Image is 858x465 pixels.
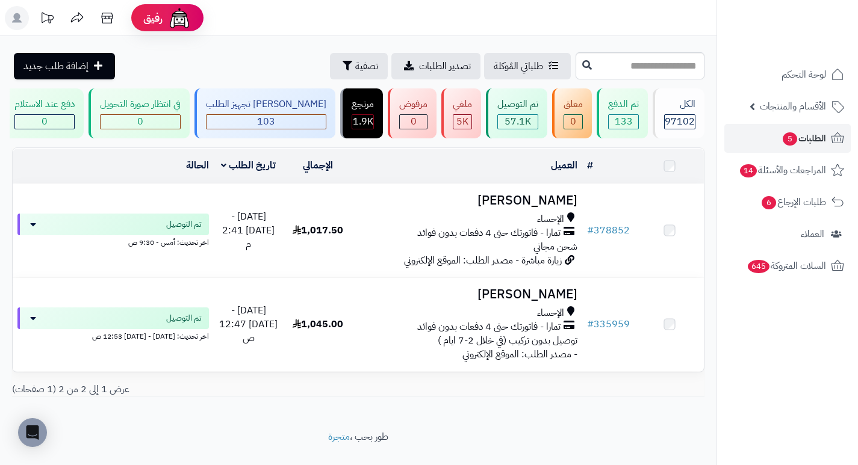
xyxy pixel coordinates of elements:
a: تم التوصيل 57.1K [483,88,550,138]
span: 6 [761,196,776,209]
a: طلباتي المُوكلة [484,53,571,79]
div: 0 [564,115,582,129]
td: - مصدر الطلب: الموقع الإلكتروني [352,278,582,371]
div: اخر تحديث: أمس - 9:30 ص [17,235,209,248]
span: 5K [456,114,468,129]
div: مرتجع [352,97,374,111]
a: تحديثات المنصة [32,6,62,33]
span: المراجعات والأسئلة [739,162,826,179]
div: الكل [664,97,695,111]
span: 5 [782,132,797,146]
div: 0 [15,115,74,129]
span: إضافة طلب جديد [23,59,89,73]
img: ai-face.png [167,6,191,30]
span: 14 [739,164,757,177]
span: 1,017.50 [293,223,343,238]
span: توصيل بدون تركيب (في خلال 2-7 ايام ) [438,333,577,348]
div: في انتظار صورة التحويل [100,97,181,111]
span: زيارة مباشرة - مصدر الطلب: الموقع الإلكتروني [404,253,562,268]
span: # [587,223,594,238]
div: Open Intercom Messenger [18,418,47,447]
span: تصدير الطلبات [419,59,471,73]
div: 5005 [453,115,471,129]
a: في انتظار صورة التحويل 0 [86,88,192,138]
div: معلق [564,97,583,111]
a: تم الدفع 133 [594,88,650,138]
div: 103 [207,115,326,129]
span: تم التوصيل [166,218,202,230]
a: ملغي 5K [439,88,483,138]
a: تاريخ الطلب [221,158,276,173]
a: الحالة [186,158,209,173]
span: 0 [137,114,143,129]
div: 133 [609,115,638,129]
span: طلباتي المُوكلة [494,59,543,73]
a: تصدير الطلبات [391,53,480,79]
span: # [587,317,594,331]
a: معلق 0 [550,88,594,138]
a: الإجمالي [303,158,333,173]
span: العملاء [801,226,824,242]
div: [PERSON_NAME] تجهيز الطلب [206,97,326,111]
button: تصفية [330,53,388,79]
span: 97102 [665,114,695,129]
div: 0 [400,115,427,129]
div: دفع عند الاستلام [14,97,75,111]
span: تصفية [355,59,378,73]
span: 103 [257,114,275,129]
span: السلات المتروكة [747,257,826,274]
span: 133 [615,114,633,129]
span: 1,045.00 [293,317,343,331]
a: مرتجع 1.9K [338,88,385,138]
span: 57.1K [505,114,531,129]
span: 0 [570,114,576,129]
a: طلبات الإرجاع6 [724,188,851,217]
a: #335959 [587,317,630,331]
a: متجرة [328,430,350,444]
div: عرض 1 إلى 2 من 2 (1 صفحات) [3,383,358,396]
a: الطلبات5 [724,124,851,153]
a: مرفوض 0 [385,88,439,138]
div: تم الدفع [608,97,639,111]
div: 57128 [498,115,538,129]
a: دفع عند الاستلام 0 [1,88,86,138]
span: [DATE] - [DATE] 2:41 م [222,209,275,251]
a: [PERSON_NAME] تجهيز الطلب 103 [192,88,338,138]
div: 1854 [352,115,373,129]
div: ملغي [453,97,472,111]
a: العميل [551,158,577,173]
span: الأقسام والمنتجات [760,98,826,115]
span: تمارا - فاتورتك حتى 4 دفعات بدون فوائد [417,226,561,240]
span: 0 [411,114,417,129]
span: الإحساء [537,306,564,320]
a: #378852 [587,223,630,238]
span: 0 [42,114,48,129]
span: تمارا - فاتورتك حتى 4 دفعات بدون فوائد [417,320,561,334]
a: إضافة طلب جديد [14,53,115,79]
span: 1.9K [353,114,373,129]
a: # [587,158,593,173]
div: مرفوض [399,97,427,111]
span: 645 [747,259,770,273]
span: لوحة التحكم [782,66,826,83]
a: المراجعات والأسئلة14 [724,156,851,185]
span: شحن مجاني [533,239,577,254]
h3: [PERSON_NAME] [357,194,577,208]
a: السلات المتروكة645 [724,251,851,280]
h3: [PERSON_NAME] [357,288,577,301]
img: logo-2.png [776,9,847,34]
a: الكل97102 [650,88,707,138]
div: 0 [101,115,180,129]
span: رفيق [143,11,163,25]
span: طلبات الإرجاع [760,194,826,211]
a: العملاء [724,220,851,248]
span: [DATE] - [DATE] 12:47 ص [219,303,278,345]
a: لوحة التحكم [724,60,851,89]
span: الإحساء [537,212,564,226]
div: اخر تحديث: [DATE] - [DATE] 12:53 ص [17,329,209,342]
span: تم التوصيل [166,312,202,324]
span: الطلبات [782,130,826,147]
div: تم التوصيل [497,97,538,111]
